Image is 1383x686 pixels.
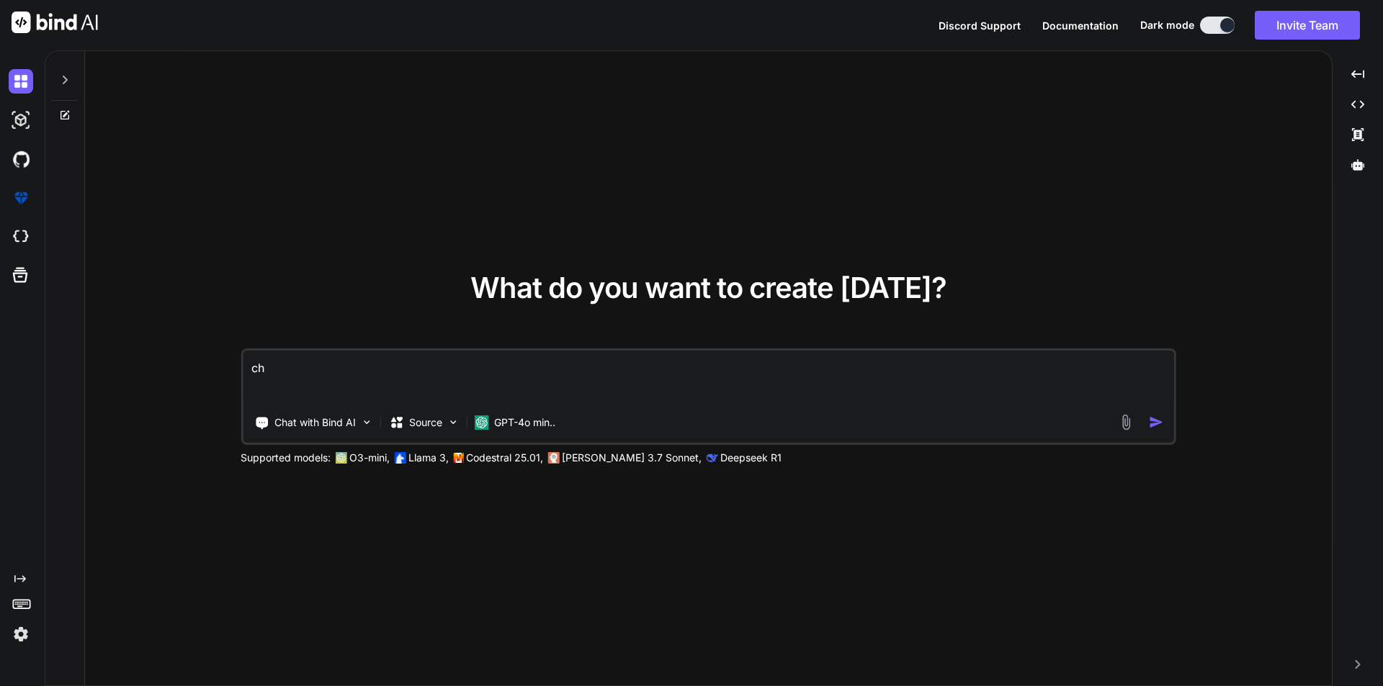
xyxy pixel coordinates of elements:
[470,270,946,305] span: What do you want to create [DATE]?
[474,415,488,430] img: GPT-4o mini
[394,452,406,464] img: Llama2
[466,451,543,465] p: Codestral 25.01,
[349,451,390,465] p: O3-mini,
[408,451,449,465] p: Llama 3,
[335,452,346,464] img: GPT-4
[9,108,33,132] img: darkAi-studio
[720,451,782,465] p: Deepseek R1
[1118,414,1134,430] img: attachment
[1255,11,1360,40] button: Invite Team
[706,452,717,464] img: claude
[9,186,33,210] img: premium
[12,12,98,33] img: Bind AI
[360,416,372,428] img: Pick Tools
[9,147,33,171] img: githubDark
[1149,415,1164,430] img: icon
[1140,18,1194,32] span: Dark mode
[243,351,1174,404] textarea: change
[562,451,702,465] p: [PERSON_NAME] 3.7 Sonnet,
[409,415,442,430] p: Source
[547,452,559,464] img: claude
[274,415,356,430] p: Chat with Bind AI
[453,453,463,463] img: Mistral-AI
[241,451,331,465] p: Supported models:
[1042,19,1119,32] span: Documentation
[9,225,33,249] img: cloudideIcon
[494,415,555,430] p: GPT-4o min..
[939,19,1021,32] span: Discord Support
[1042,18,1119,33] button: Documentation
[447,416,459,428] img: Pick Models
[939,18,1021,33] button: Discord Support
[9,69,33,94] img: darkChat
[9,622,33,646] img: settings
